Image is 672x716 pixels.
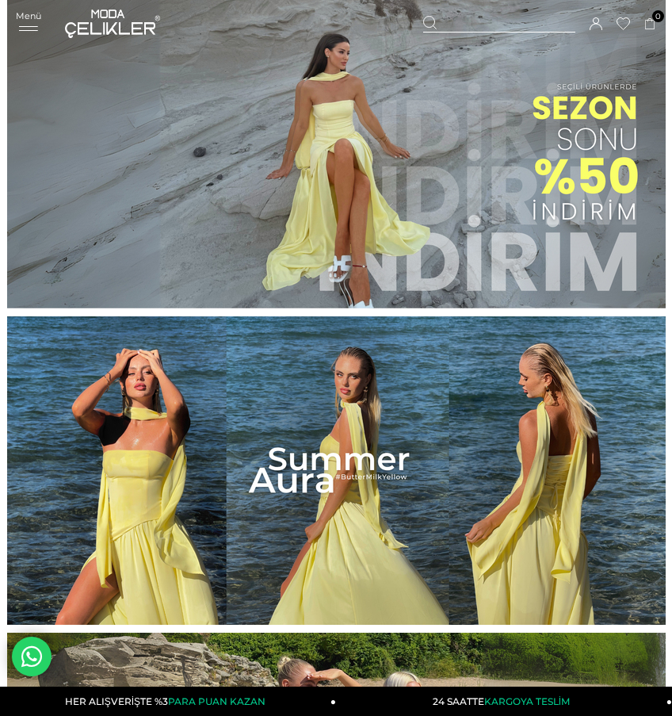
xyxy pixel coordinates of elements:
a: https://www.modacelikler.com/yeni-gelenler [6,316,665,625]
span: PARA PUAN KAZAN [168,695,265,707]
a: 0 [644,18,656,30]
span: 0 [652,10,664,22]
span: KARGOYA TESLİM [484,695,570,707]
img: logo [65,10,160,38]
a: 24 SAATTEKARGOYA TESLİM [336,687,672,716]
img: https://www.modacelikler.com/yeni-gelenler [7,316,666,625]
span: Menü [16,10,41,21]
